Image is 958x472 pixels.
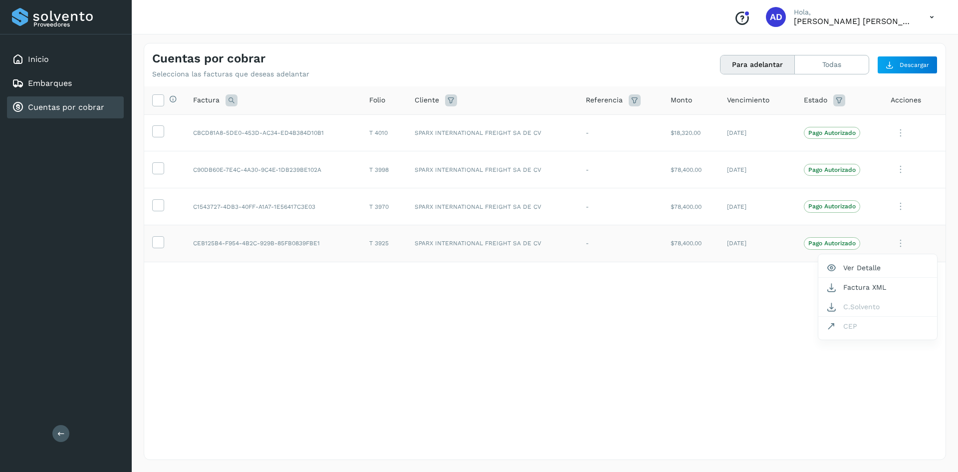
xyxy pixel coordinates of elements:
[7,96,124,118] div: Cuentas por cobrar
[7,48,124,70] div: Inicio
[818,258,937,278] button: Ver Detalle
[818,278,937,297] button: Factura XML
[818,317,937,336] button: CEP
[818,297,937,317] button: C.Solvento
[28,102,104,112] a: Cuentas por cobrar
[7,72,124,94] div: Embarques
[28,54,49,64] a: Inicio
[28,78,72,88] a: Embarques
[33,21,120,28] p: Proveedores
